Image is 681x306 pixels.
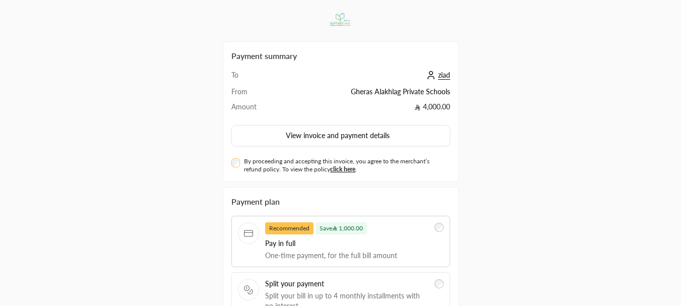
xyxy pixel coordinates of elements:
input: Split your paymentSplit your bill in up to 4 monthly installments with no interest [435,279,444,288]
a: click here [330,165,355,173]
div: Payment plan [231,196,450,208]
a: ziad [424,71,450,79]
span: Recommended [265,222,314,234]
label: By proceeding and accepting this invoice, you agree to the merchant’s refund policy. To view the ... [244,157,446,173]
h2: Payment summary [231,50,450,62]
span: Save 1,000.00 [316,222,367,234]
td: Amount [231,102,276,117]
span: ziad [438,71,450,80]
td: To [231,70,276,87]
span: Split your payment [265,279,428,289]
button: View invoice and payment details [231,125,450,146]
input: RecommendedSave 1,000.00Pay in fullOne-time payment, for the full bill amount [435,223,444,232]
img: Company Logo [324,6,357,33]
td: Gheras Alakhlag Private Schools [275,87,450,102]
span: Pay in full [265,238,428,249]
td: From [231,87,276,102]
span: One-time payment, for the full bill amount [265,251,428,261]
td: 4,000.00 [275,102,450,117]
